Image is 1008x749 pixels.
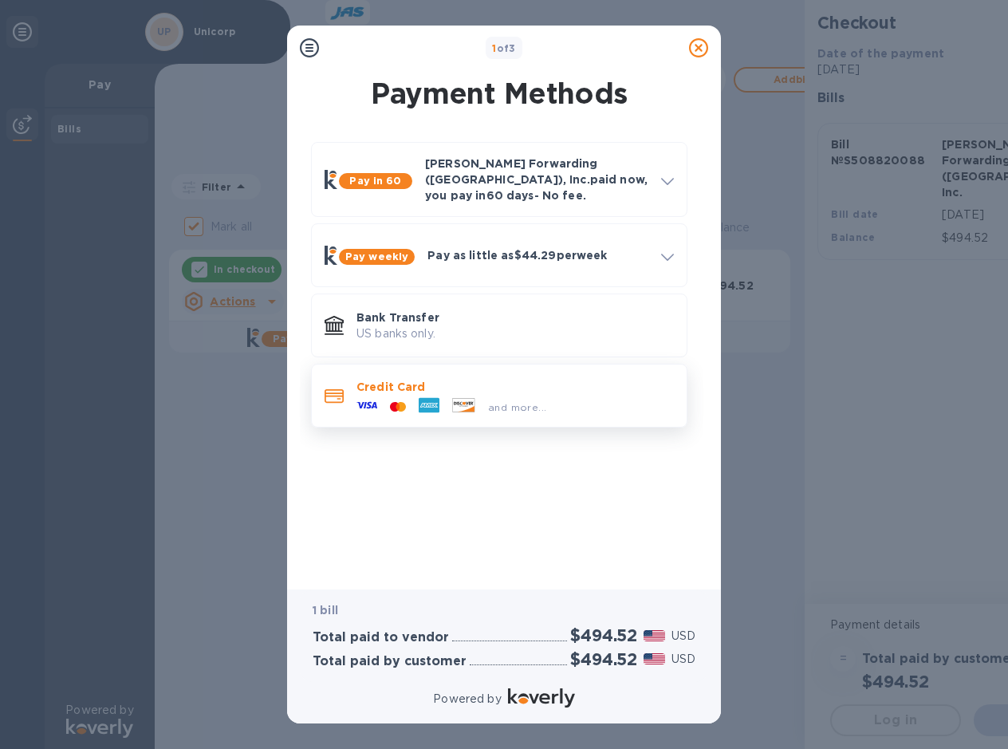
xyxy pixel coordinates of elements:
p: Pay as little as $44.29 per week [427,247,648,263]
p: USD [671,628,695,645]
p: US banks only. [356,325,674,342]
span: and more... [488,401,546,413]
h3: Total paid by customer [313,654,467,669]
p: Credit Card [356,379,674,395]
img: USD [644,653,665,664]
b: Pay in 60 [349,175,401,187]
h1: Payment Methods [308,77,691,110]
img: USD [644,630,665,641]
span: 1 [492,42,496,54]
h3: Total paid to vendor [313,630,449,645]
p: USD [671,651,695,668]
b: 1 bill [313,604,338,617]
b: Pay weekly [345,250,408,262]
h2: $494.52 [570,625,637,645]
p: [PERSON_NAME] Forwarding ([GEOGRAPHIC_DATA]), Inc. paid now, you pay in 60 days - No fee. [425,156,648,203]
h2: $494.52 [570,649,637,669]
b: of 3 [492,42,516,54]
img: Logo [508,688,575,708]
p: Powered by [433,691,501,708]
p: Bank Transfer [356,309,674,325]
